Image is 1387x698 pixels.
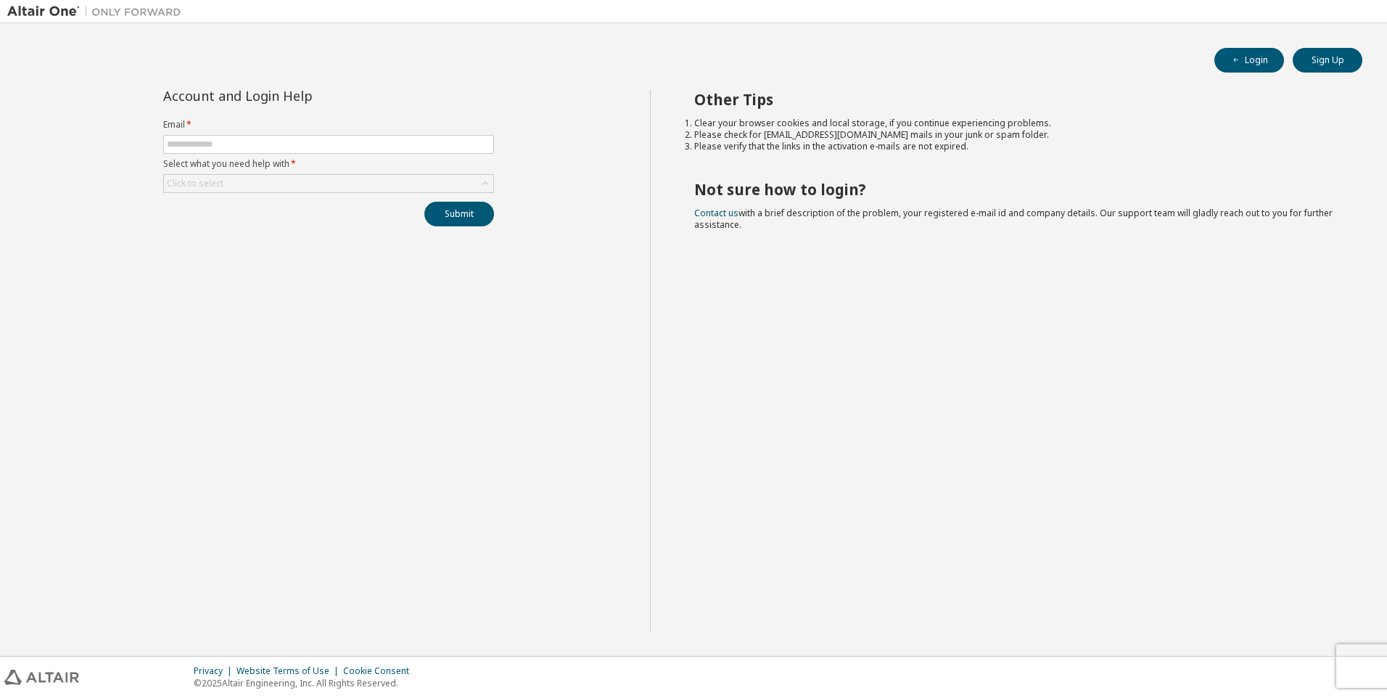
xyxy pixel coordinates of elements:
[424,202,494,226] button: Submit
[236,665,343,677] div: Website Terms of Use
[4,670,79,685] img: altair_logo.svg
[694,207,738,219] a: Contact us
[194,665,236,677] div: Privacy
[694,129,1337,141] li: Please check for [EMAIL_ADDRESS][DOMAIN_NAME] mails in your junk or spam folder.
[694,118,1337,129] li: Clear your browser cookies and local storage, if you continue experiencing problems.
[7,4,189,19] img: Altair One
[694,141,1337,152] li: Please verify that the links in the activation e-mails are not expired.
[1214,48,1284,73] button: Login
[694,207,1333,231] span: with a brief description of the problem, your registered e-mail id and company details. Our suppo...
[164,175,493,192] div: Click to select
[163,119,494,131] label: Email
[163,90,428,102] div: Account and Login Help
[343,665,418,677] div: Cookie Consent
[194,677,418,689] p: © 2025 Altair Engineering, Inc. All Rights Reserved.
[163,158,494,170] label: Select what you need help with
[167,178,223,189] div: Click to select
[694,180,1337,199] h2: Not sure how to login?
[1293,48,1362,73] button: Sign Up
[694,90,1337,109] h2: Other Tips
